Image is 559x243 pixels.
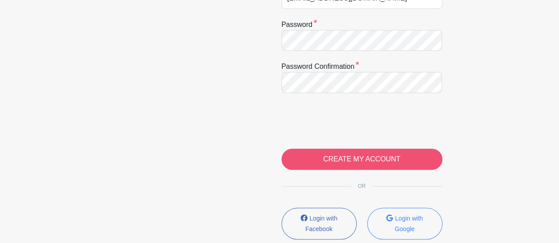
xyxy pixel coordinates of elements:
button: Login with Google [367,208,442,239]
label: Password confirmation [281,61,359,72]
input: CREATE MY ACCOUNT [281,149,442,170]
label: Password [281,19,317,30]
small: Login with Google [395,215,423,232]
iframe: reCAPTCHA [281,104,416,138]
span: OR [351,183,373,189]
button: Login with Facebook [281,208,357,239]
small: Login with Facebook [305,215,338,232]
